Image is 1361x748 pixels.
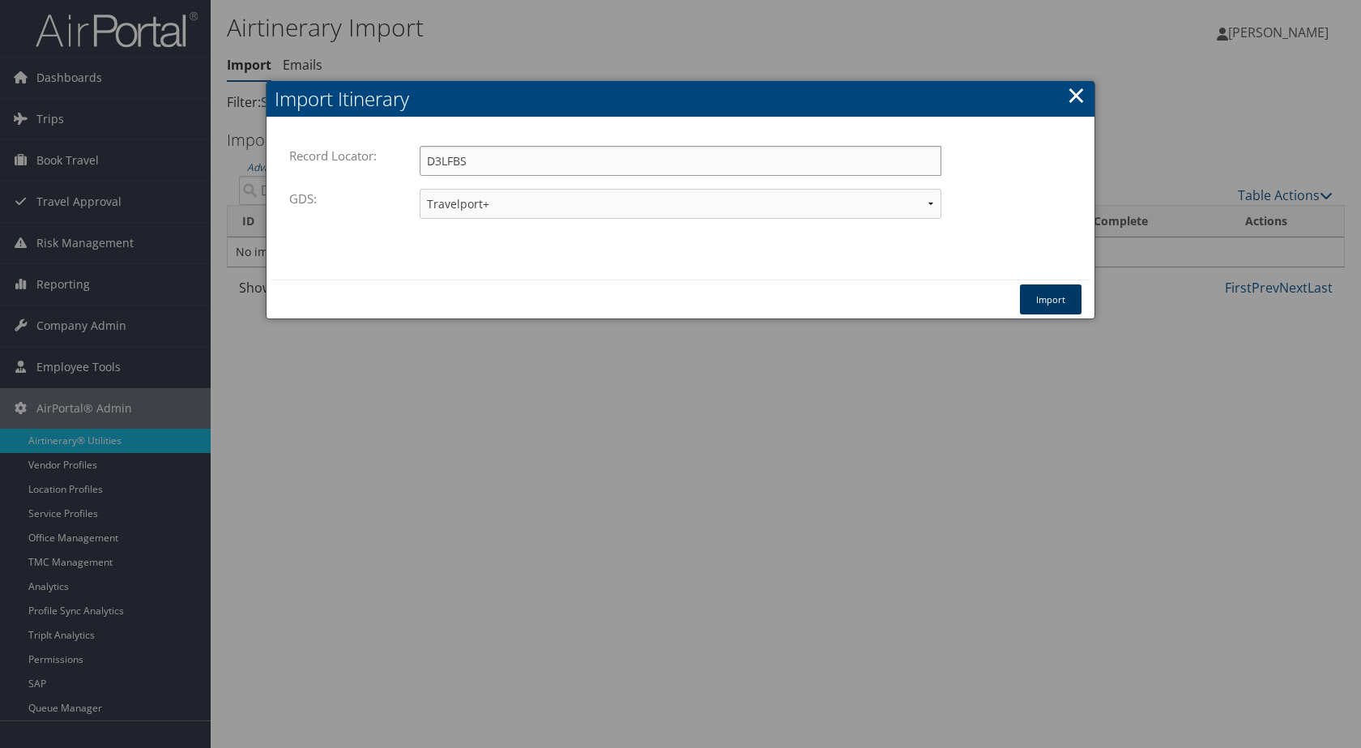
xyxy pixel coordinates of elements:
[267,81,1094,117] h2: Import Itinerary
[289,183,325,214] label: GDS:
[420,146,941,176] input: Enter the Record Locator
[1020,284,1082,314] button: Import
[289,140,385,171] label: Record Locator:
[1067,79,1086,111] a: ×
